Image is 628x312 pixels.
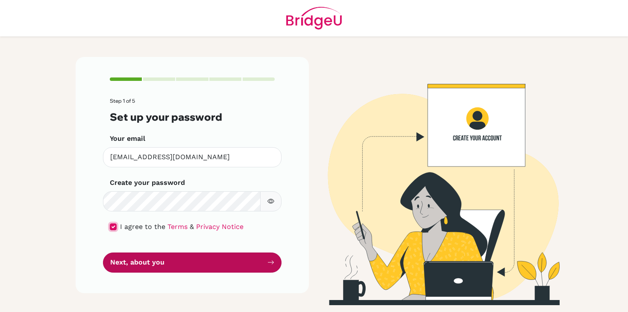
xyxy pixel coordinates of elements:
[167,223,188,231] a: Terms
[110,178,185,188] label: Create your password
[196,223,244,231] a: Privacy Notice
[110,134,145,144] label: Your email
[120,223,165,231] span: I agree to the
[110,111,275,123] h3: Set up your password
[103,253,282,273] button: Next, about you
[190,223,194,231] span: &
[110,98,135,104] span: Step 1 of 5
[103,147,282,167] input: Insert your email*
